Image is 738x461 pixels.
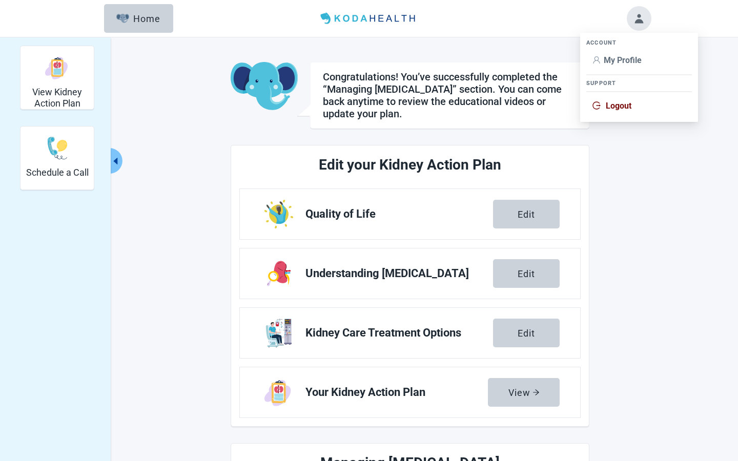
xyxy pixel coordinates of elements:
div: ACCOUNT [586,39,692,47]
button: Edit [493,319,560,347]
img: Elephant [116,14,129,23]
span: My Profile [604,55,642,65]
img: Koda Elephant [231,62,298,111]
ul: Account menu [580,33,698,122]
span: Your Kidney Action Plan [305,386,488,399]
a: Edit Quality of Life section [240,189,580,239]
div: Edit [518,209,535,219]
div: View [508,387,540,397]
div: Schedule a Call [20,126,94,190]
img: kidney_action_plan-CmiXirng.svg [45,55,70,80]
span: logout [592,101,601,110]
button: Viewarrow-right [488,378,560,407]
span: Logout [606,101,631,111]
div: SUPPORT [586,79,692,87]
span: user [592,56,601,64]
button: ElephantHome [104,4,173,33]
img: phone-call-CSLF-5V7.svg [45,136,70,160]
div: View Kidney Action Plan [20,46,94,110]
img: Koda Health [316,10,422,27]
h2: Schedule a Call [26,167,89,178]
span: arrow-right [532,389,540,396]
span: Quality of Life [305,208,493,220]
span: caret-left [110,156,120,166]
button: Collapse menu [109,148,122,174]
button: Toggle account menu [627,6,651,31]
h1: Congratulations! You’ve successfully completed the “Managing [MEDICAL_DATA]” section. You can com... [323,71,577,120]
a: Edit Understanding Kidney Disease section [240,248,580,299]
h2: View Kidney Action Plan [25,87,90,109]
div: Edit [518,328,535,338]
div: Edit [518,268,535,279]
span: Understanding [MEDICAL_DATA] [305,267,493,280]
span: Kidney Care Treatment Options [305,327,493,339]
button: Edit [493,200,560,228]
a: View Your Kidney Action Plan section [240,367,580,417]
button: Edit [493,259,560,288]
h2: Edit your Kidney Action Plan [278,154,542,176]
div: Home [116,13,160,24]
a: Edit Kidney Care Treatment Options section [240,308,580,358]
